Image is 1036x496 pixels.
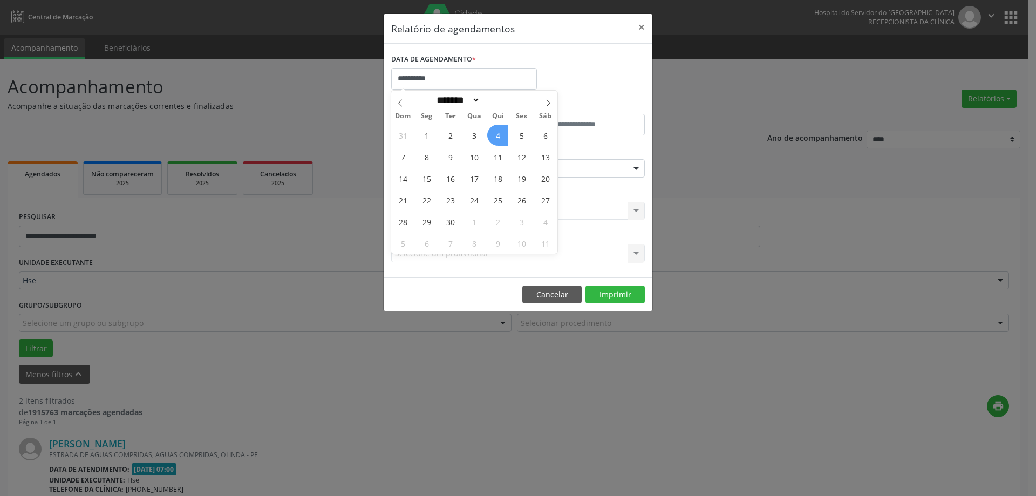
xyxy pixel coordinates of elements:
[487,125,508,146] span: Setembro 4, 2025
[392,125,413,146] span: Agosto 31, 2025
[392,211,413,232] span: Setembro 28, 2025
[535,146,556,167] span: Setembro 13, 2025
[440,211,461,232] span: Setembro 30, 2025
[487,168,508,189] span: Setembro 18, 2025
[487,233,508,254] span: Outubro 9, 2025
[535,189,556,210] span: Setembro 27, 2025
[511,211,532,232] span: Outubro 3, 2025
[392,146,413,167] span: Setembro 7, 2025
[462,113,486,120] span: Qua
[487,189,508,210] span: Setembro 25, 2025
[440,168,461,189] span: Setembro 16, 2025
[631,14,652,40] button: Close
[487,211,508,232] span: Outubro 2, 2025
[392,233,413,254] span: Outubro 5, 2025
[464,211,485,232] span: Outubro 1, 2025
[416,146,437,167] span: Setembro 8, 2025
[534,113,557,120] span: Sáb
[510,113,534,120] span: Sex
[480,94,516,106] input: Year
[416,125,437,146] span: Setembro 1, 2025
[416,233,437,254] span: Outubro 6, 2025
[464,168,485,189] span: Setembro 17, 2025
[535,125,556,146] span: Setembro 6, 2025
[535,168,556,189] span: Setembro 20, 2025
[391,113,415,120] span: Dom
[464,233,485,254] span: Outubro 8, 2025
[511,125,532,146] span: Setembro 5, 2025
[511,233,532,254] span: Outubro 10, 2025
[440,233,461,254] span: Outubro 7, 2025
[522,286,582,304] button: Cancelar
[440,125,461,146] span: Setembro 2, 2025
[511,168,532,189] span: Setembro 19, 2025
[440,189,461,210] span: Setembro 23, 2025
[585,286,645,304] button: Imprimir
[464,146,485,167] span: Setembro 10, 2025
[416,168,437,189] span: Setembro 15, 2025
[521,97,645,114] label: ATÉ
[440,146,461,167] span: Setembro 9, 2025
[416,189,437,210] span: Setembro 22, 2025
[511,189,532,210] span: Setembro 26, 2025
[535,211,556,232] span: Outubro 4, 2025
[391,22,515,36] h5: Relatório de agendamentos
[486,113,510,120] span: Qui
[464,125,485,146] span: Setembro 3, 2025
[487,146,508,167] span: Setembro 11, 2025
[511,146,532,167] span: Setembro 12, 2025
[439,113,462,120] span: Ter
[391,51,476,68] label: DATA DE AGENDAMENTO
[464,189,485,210] span: Setembro 24, 2025
[392,168,413,189] span: Setembro 14, 2025
[415,113,439,120] span: Seg
[433,94,480,106] select: Month
[535,233,556,254] span: Outubro 11, 2025
[392,189,413,210] span: Setembro 21, 2025
[416,211,437,232] span: Setembro 29, 2025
